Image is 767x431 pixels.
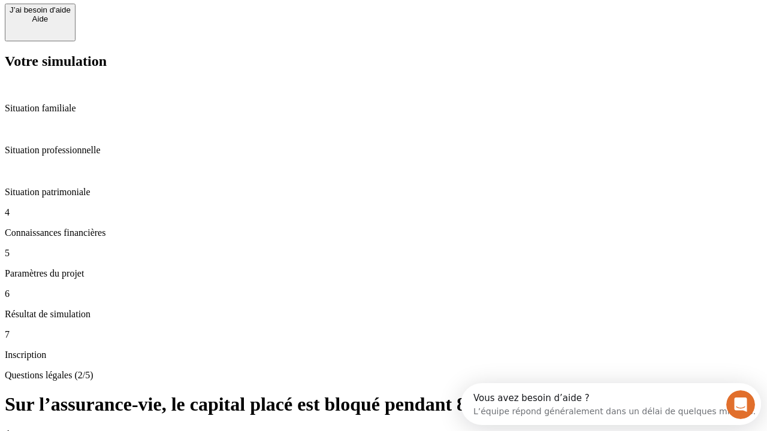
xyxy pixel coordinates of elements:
h1: Sur l’assurance-vie, le capital placé est bloqué pendant 8 ans ? [5,393,762,415]
p: Situation familiale [5,103,762,114]
p: 5 [5,248,762,259]
p: Situation patrimoniale [5,187,762,198]
p: Paramètres du projet [5,268,762,279]
div: J’ai besoin d'aide [10,5,71,14]
iframe: Intercom live chat discovery launcher [461,383,761,425]
p: Questions légales (2/5) [5,370,762,381]
p: Situation professionnelle [5,145,762,156]
iframe: Intercom live chat [726,390,755,419]
p: 6 [5,289,762,299]
div: Vous avez besoin d’aide ? [13,10,295,20]
button: J’ai besoin d'aideAide [5,4,76,41]
div: Ouvrir le Messenger Intercom [5,5,330,38]
h2: Votre simulation [5,53,762,69]
p: Connaissances financières [5,227,762,238]
p: Inscription [5,350,762,360]
div: Aide [10,14,71,23]
p: 4 [5,207,762,218]
p: Résultat de simulation [5,309,762,320]
p: 7 [5,329,762,340]
div: L’équipe répond généralement dans un délai de quelques minutes. [13,20,295,32]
